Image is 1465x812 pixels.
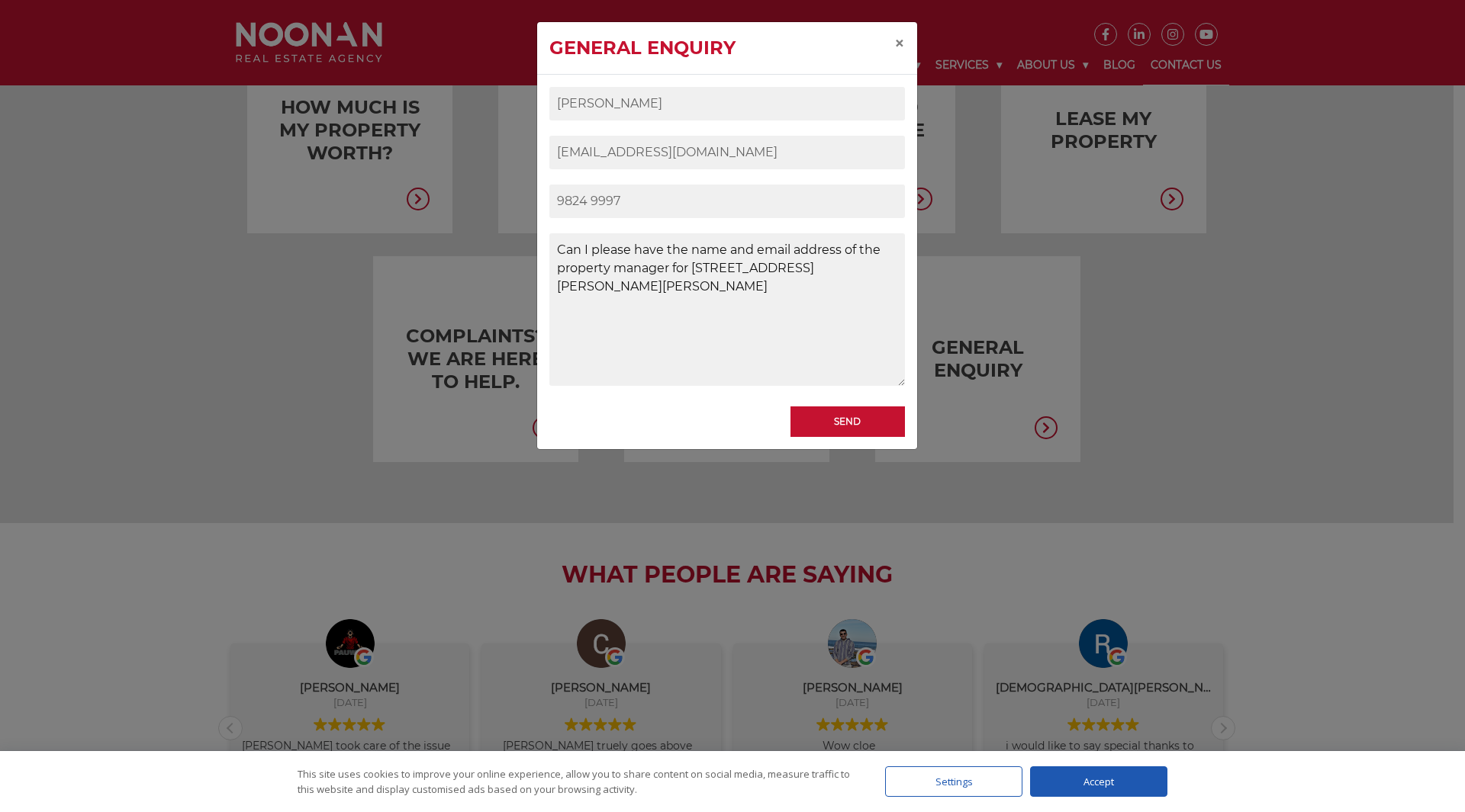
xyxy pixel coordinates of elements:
div: Accept [1030,766,1167,797]
input: Phone Number [549,185,905,218]
div: Settings [885,766,1022,797]
h4: General Enquiry [549,34,736,62]
form: Contact form [549,87,905,430]
div: This site uses cookies to improve your online experience, allow you to share content on social me... [298,766,855,797]
button: Close [882,22,917,65]
input: Email Address [549,136,905,169]
input: Name [549,87,905,120]
span: × [894,32,905,54]
input: Send [790,406,905,437]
